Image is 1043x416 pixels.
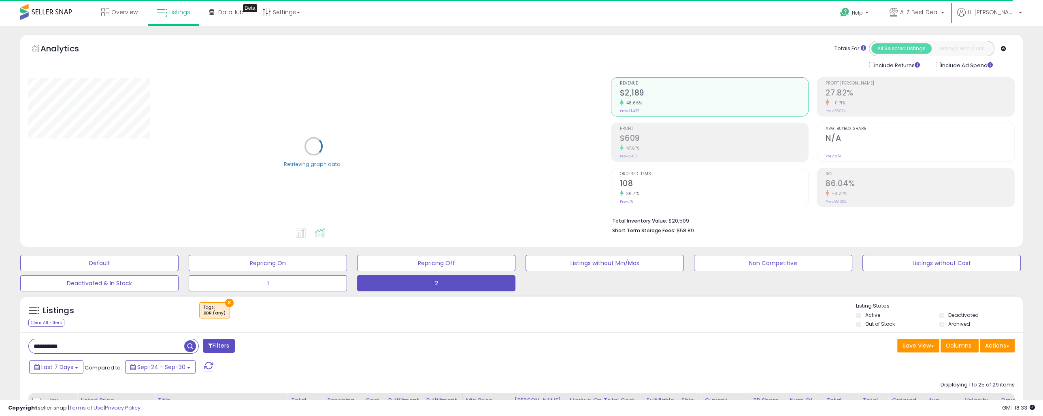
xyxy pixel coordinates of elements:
div: Current Buybox Price [705,396,746,413]
button: 1 [189,275,347,291]
div: Total Profit [291,396,320,413]
span: DataHub [218,8,244,16]
small: Prev: 79 [620,199,634,204]
span: Help [852,9,863,16]
div: Fulfillment Cost [388,396,419,413]
h2: $2,189 [620,88,809,99]
h2: 86.04% [826,179,1014,190]
div: Include Returns [863,60,930,69]
button: Listings without Cost [862,255,1021,271]
small: 47.61% [624,145,640,151]
label: Deactivated [948,312,979,318]
span: Avg. Buybox Share [826,127,1014,131]
span: Hi [PERSON_NAME] [968,8,1016,16]
small: Prev: N/A [826,154,841,159]
div: Ship Price [681,396,698,413]
button: All Selected Listings [871,43,932,54]
div: Retrieving graph data.. [284,160,343,168]
span: 2025-10-8 18:33 GMT [1002,404,1035,412]
span: Ordered Items [620,172,809,176]
div: Listed Price [81,396,151,405]
div: Title [158,396,284,405]
small: Prev: $1,472 [620,108,639,113]
div: Include Ad Spend [930,60,1006,69]
button: Last 7 Days [29,360,83,374]
span: Compared to: [85,364,122,371]
button: Non Competitive [694,255,852,271]
div: [PERSON_NAME] [515,396,563,405]
button: Default [20,255,179,271]
small: -3.24% [829,191,847,197]
label: Active [865,312,880,318]
h5: Listings [43,305,74,316]
span: Columns [946,342,971,350]
button: Repricing On [189,255,347,271]
div: Repricing [327,396,358,405]
span: Listings [169,8,190,16]
button: Save View [897,339,939,352]
span: Profit [620,127,809,131]
i: Get Help [840,7,850,17]
h2: $609 [620,134,809,144]
span: Revenue [620,81,809,86]
div: Displaying 1 to 25 of 29 items [941,381,1015,389]
button: Listings without Min/Max [526,255,684,271]
strong: Copyright [8,404,38,412]
a: Privacy Policy [105,404,140,412]
div: Fulfillable Quantity [647,396,675,413]
span: Last 7 Days [41,363,73,371]
li: $20,509 [612,215,1009,225]
div: Ordered Items [892,396,921,413]
a: Help [834,1,877,26]
label: Out of Stock [865,320,895,327]
a: Hi [PERSON_NAME] [957,8,1022,26]
div: Totals For [834,45,866,53]
h5: Analytics [40,43,95,56]
div: Fulfillment [426,396,459,405]
span: ROI [826,172,1014,176]
div: Markup on Total Cost [570,396,640,405]
small: -0.71% [829,100,845,106]
b: Short Term Storage Fees: [612,227,675,234]
button: Filters [203,339,234,353]
div: Num of Comp. [790,396,819,413]
h2: N/A [826,134,1014,144]
span: A-Z Best Deal [900,8,939,16]
div: BDR (any) [204,310,226,316]
h2: 27.82% [826,88,1014,99]
span: Overview [111,8,138,16]
div: seller snap | | [8,404,140,412]
span: Tags : [204,304,226,316]
span: Sep-24 - Sep-30 [137,363,185,371]
p: Listing States: [856,302,1023,310]
small: Prev: 88.92% [826,199,847,204]
div: Velocity [964,396,994,405]
button: Listings With Cost [931,43,992,54]
a: Terms of Use [69,404,104,412]
button: Deactivated & In Stock [20,275,179,291]
div: BB Share 24h. [753,396,783,413]
button: Columns [941,339,979,352]
button: 2 [357,275,515,291]
button: Actions [980,339,1015,352]
span: $58.89 [677,227,694,234]
small: 36.71% [624,191,640,197]
div: Clear All Filters [28,319,64,327]
div: Inv. value [50,396,74,413]
div: Cost [365,396,381,405]
div: Min Price [466,396,508,405]
small: Prev: $413 [620,154,637,159]
small: Prev: 28.02% [826,108,846,113]
label: Archived [948,320,970,327]
button: × [225,299,234,307]
b: Total Inventory Value: [612,217,667,224]
small: 48.66% [624,100,642,106]
span: Profit [PERSON_NAME] [826,81,1014,86]
button: Repricing Off [357,255,515,271]
div: Days In Stock [1001,396,1030,413]
h2: 108 [620,179,809,190]
div: Total Rev. [826,396,856,413]
div: Tooltip anchor [243,4,257,12]
button: Sep-24 - Sep-30 [125,360,196,374]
